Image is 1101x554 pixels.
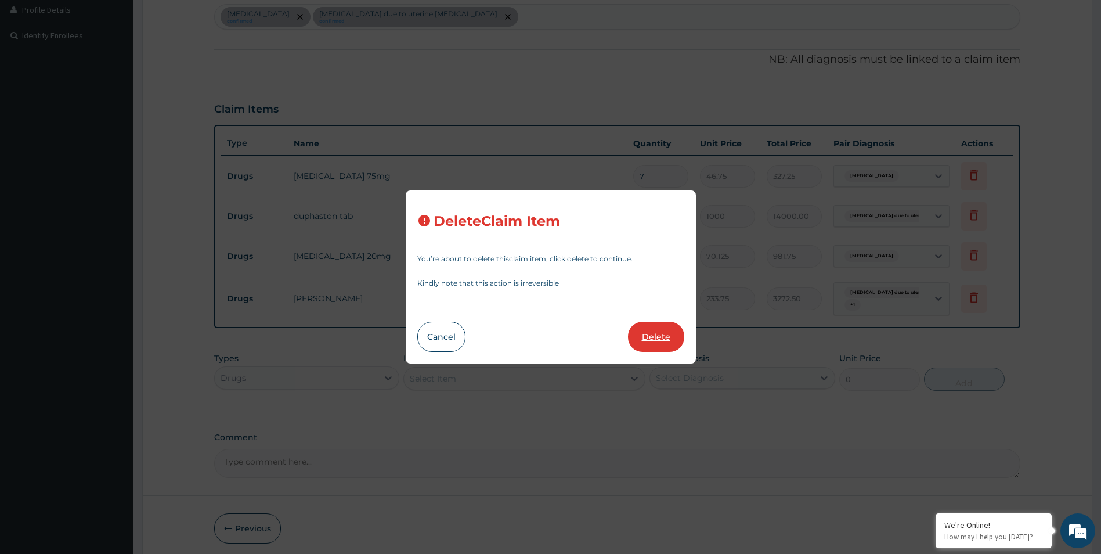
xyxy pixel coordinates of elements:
button: Cancel [417,322,465,352]
img: d_794563401_company_1708531726252_794563401 [21,58,47,87]
span: We're online! [67,146,160,264]
p: You’re about to delete this claim item , click delete to continue. [417,256,684,262]
button: Delete [628,322,684,352]
textarea: Type your message and hit 'Enter' [6,317,221,358]
p: How may I help you today? [944,532,1043,542]
div: Chat with us now [60,65,195,80]
div: We're Online! [944,520,1043,530]
p: Kindly note that this action is irreversible [417,280,684,287]
div: Minimize live chat window [190,6,218,34]
h3: Delete Claim Item [434,214,560,229]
